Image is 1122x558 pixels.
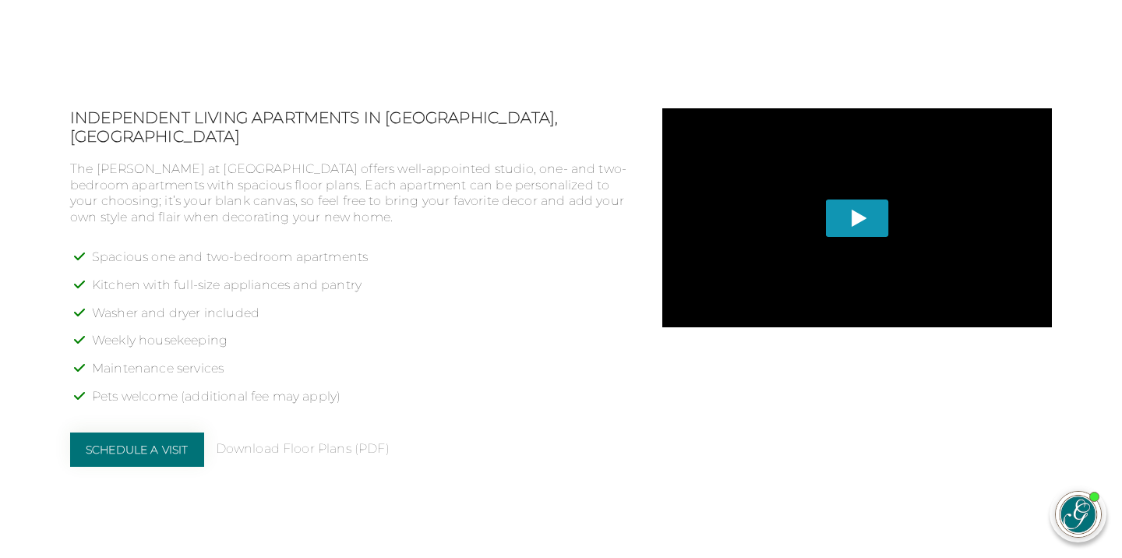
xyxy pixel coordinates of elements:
[1056,492,1101,537] img: avatar
[70,161,633,226] p: The [PERSON_NAME] at [GEOGRAPHIC_DATA] offers well-appointed studio, one- and two-bedroom apartme...
[70,108,633,146] h2: Independent Living Apartments in [GEOGRAPHIC_DATA], [GEOGRAPHIC_DATA]
[92,389,633,417] li: Pets welcome (additional fee may apply)
[92,305,633,334] li: Washer and dryer included
[92,361,633,389] li: Maintenance services
[70,433,204,467] a: Schedule a Visit
[216,441,390,457] a: Download Floor Plans (PDF)
[92,249,633,277] li: Spacious one and two-bedroom apartments
[662,108,1052,327] span: Play video
[92,277,633,305] li: Kitchen with full-size appliances and pantry
[92,333,633,361] li: Weekly housekeeping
